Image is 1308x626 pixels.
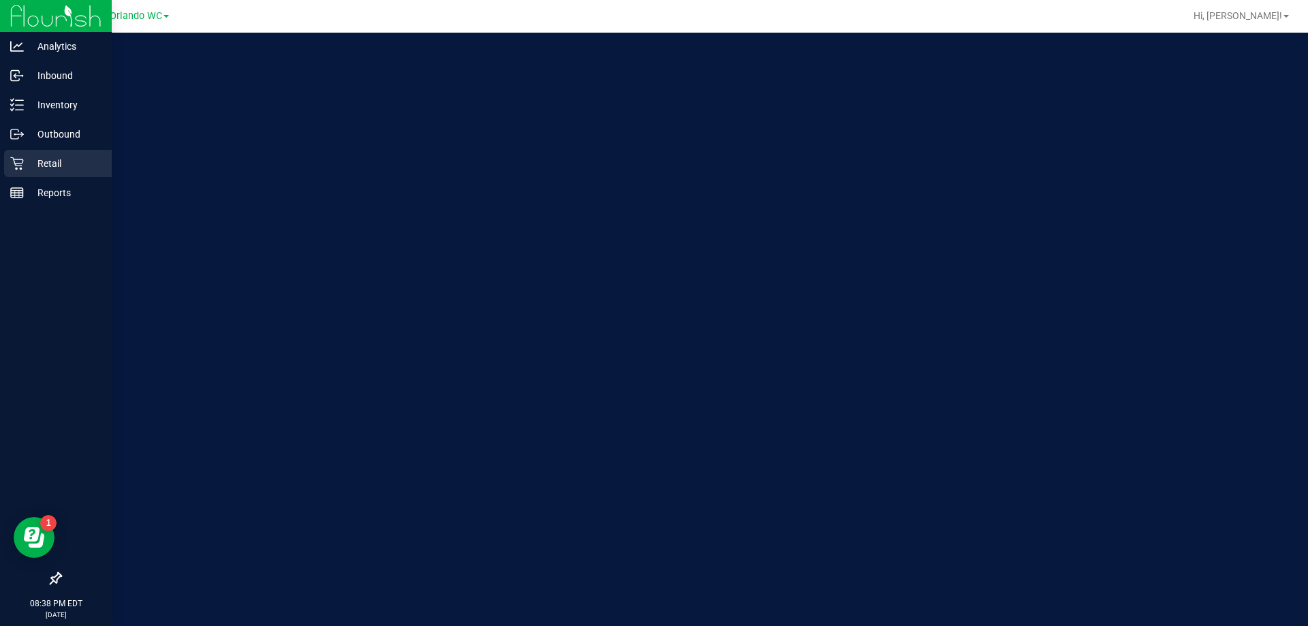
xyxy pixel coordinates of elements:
p: Inventory [24,97,106,113]
iframe: Resource center unread badge [40,515,57,531]
iframe: Resource center [14,517,54,558]
p: Retail [24,155,106,172]
span: Orlando WC [110,10,162,22]
span: Hi, [PERSON_NAME]! [1194,10,1282,21]
inline-svg: Outbound [10,127,24,141]
inline-svg: Inventory [10,98,24,112]
p: Analytics [24,38,106,54]
p: [DATE] [6,610,106,620]
p: Outbound [24,126,106,142]
inline-svg: Retail [10,157,24,170]
p: Inbound [24,67,106,84]
inline-svg: Reports [10,186,24,200]
p: Reports [24,185,106,201]
inline-svg: Inbound [10,69,24,82]
inline-svg: Analytics [10,40,24,53]
p: 08:38 PM EDT [6,597,106,610]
